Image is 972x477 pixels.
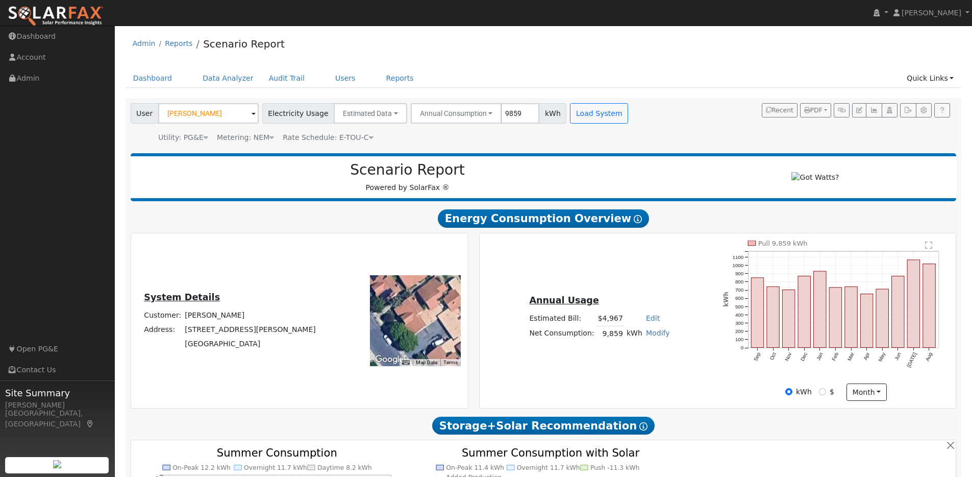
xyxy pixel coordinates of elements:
[411,103,502,124] button: Annual Consumption
[831,351,839,362] text: Feb
[639,422,647,431] i: Show Help
[142,308,183,322] td: Customer:
[625,326,644,341] td: kWh
[923,264,935,348] rect: onclick=""
[262,103,334,124] span: Electricity Usage
[183,337,318,351] td: [GEOGRAPHIC_DATA]
[767,287,779,347] rect: onclick=""
[261,69,312,88] a: Audit Trail
[907,260,919,348] rect: onclick=""
[829,288,841,348] rect: onclick=""
[529,295,599,305] u: Annual Usage
[819,388,826,395] input: $
[906,351,918,368] text: [DATE]
[432,417,655,435] span: Storage+Solar Recommendation
[402,359,409,366] button: Keyboard shortcuts
[165,39,192,47] a: Reports
[830,387,834,397] label: $
[892,276,904,348] rect: onclick=""
[762,103,797,117] button: Recent
[785,388,792,395] input: kWh
[195,69,261,88] a: Data Analyzer
[372,353,406,366] img: Google
[183,308,318,322] td: [PERSON_NAME]
[379,69,421,88] a: Reports
[815,351,824,361] text: Jan
[646,329,670,337] a: Modify
[172,464,231,471] text: On-Peak 12.2 kWh
[5,386,109,400] span: Site Summary
[769,351,778,361] text: Oct
[203,38,285,50] a: Scenario Report
[590,464,639,471] text: Push -11.3 kWh
[334,103,407,124] button: Estimated Data
[893,351,902,361] text: Jun
[735,328,744,334] text: 200
[735,287,744,293] text: 700
[753,351,762,362] text: Sep
[733,254,744,260] text: 1100
[934,103,950,117] a: Help Link
[882,103,898,117] button: Login As
[596,312,625,326] td: $4,967
[539,103,566,124] span: kWh
[446,464,504,471] text: On-Peak 11.4 kWh
[899,69,961,88] a: Quick Links
[878,351,887,363] text: May
[283,133,373,141] span: Alias: HETOUC
[735,304,744,309] text: 500
[158,132,208,143] div: Utility: PG&E
[317,464,372,471] text: Daytime 8.2 kWh
[783,290,795,348] rect: onclick=""
[733,263,744,268] text: 1000
[800,351,808,362] text: Dec
[517,464,580,471] text: Overnight 11.7 kWh
[131,103,159,124] span: User
[758,240,808,247] text: Pull 9,859 kWh
[925,351,933,362] text: Aug
[5,408,109,430] div: [GEOGRAPHIC_DATA], [GEOGRAPHIC_DATA]
[735,337,744,342] text: 100
[741,345,744,350] text: 0
[791,172,839,183] img: Got Watts?
[722,292,730,307] text: kWh
[861,294,873,348] rect: onclick=""
[416,359,437,366] button: Map Data
[141,161,674,179] h2: Scenario Report
[217,446,337,459] text: Summer Consumption
[372,353,406,366] a: Open this area in Google Maps (opens a new window)
[902,9,961,17] span: [PERSON_NAME]
[852,103,866,117] button: Edit User
[144,292,220,302] u: System Details
[751,278,763,348] rect: onclick=""
[86,420,95,428] a: Map
[183,322,318,337] td: [STREET_ADDRESS][PERSON_NAME]
[845,287,857,347] rect: onclick=""
[876,289,888,348] rect: onclick=""
[244,464,307,471] text: Overnight 11.7 kWh
[834,103,850,117] button: Generate Report Link
[900,103,916,117] button: Export Interval Data
[142,322,183,337] td: Address:
[5,400,109,411] div: [PERSON_NAME]
[814,271,826,348] rect: onclick=""
[796,387,812,397] label: kWh
[846,351,855,362] text: Mar
[53,460,61,468] img: retrieve
[133,39,156,47] a: Admin
[735,279,744,284] text: 800
[136,161,680,193] div: Powered by SolarFax ®
[158,103,259,124] input: Select a User
[804,107,823,114] span: PDF
[217,132,274,143] div: Metering: NEM
[735,271,744,276] text: 900
[735,320,744,326] text: 300
[846,384,887,401] button: month
[735,295,744,301] text: 600
[866,103,882,117] button: Multi-Series Graph
[462,446,640,459] text: Summer Consumption with Solar
[528,326,596,341] td: Net Consumption:
[862,351,871,361] text: Apr
[646,314,660,322] a: Edit
[528,312,596,326] td: Estimated Bill:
